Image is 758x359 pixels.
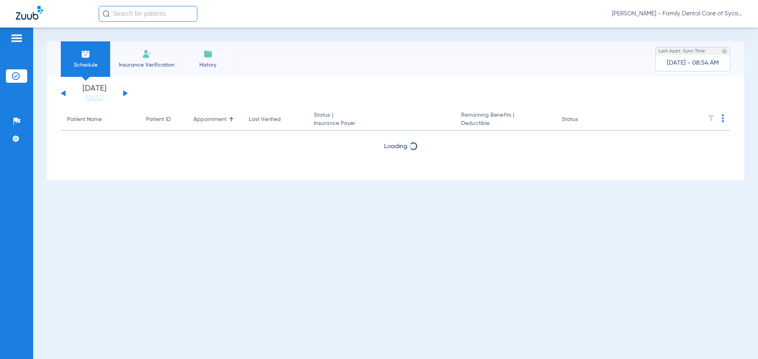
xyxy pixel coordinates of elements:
input: Search for patients [99,6,197,22]
th: Status | [308,109,455,131]
span: Insurance Payer [314,119,448,128]
div: Appointment [193,115,236,124]
th: Status [555,109,609,131]
div: Appointment [193,115,227,124]
img: hamburger-icon [10,33,23,43]
span: Last Appt. Sync Time: [659,47,706,55]
div: Patient ID [146,115,181,124]
th: Remaining Benefits | [455,109,555,131]
img: group-dot-blue.svg [722,114,724,122]
span: Deductible [461,119,549,128]
img: last sync help info [722,48,727,54]
div: Patient Name [67,115,133,124]
div: Patient Name [67,115,102,124]
span: [PERSON_NAME] - Family Dental Care of Sycamore [612,10,742,18]
span: History [189,61,227,69]
img: Zuub Logo [16,6,43,20]
img: Search Icon [103,10,110,17]
span: Schedule [67,61,104,69]
img: Manual Insurance Verification [142,49,152,59]
div: Last Verified [249,115,281,124]
img: History [203,49,213,59]
span: Loading [384,143,407,150]
span: [DATE] - 08:54 AM [667,59,719,67]
a: [DATE] [71,94,118,102]
div: Patient ID [146,115,171,124]
div: Last Verified [249,115,301,124]
span: Insurance Verification [116,61,177,69]
img: filter.svg [707,114,715,122]
li: [DATE] [71,85,118,102]
img: Schedule [81,49,90,59]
